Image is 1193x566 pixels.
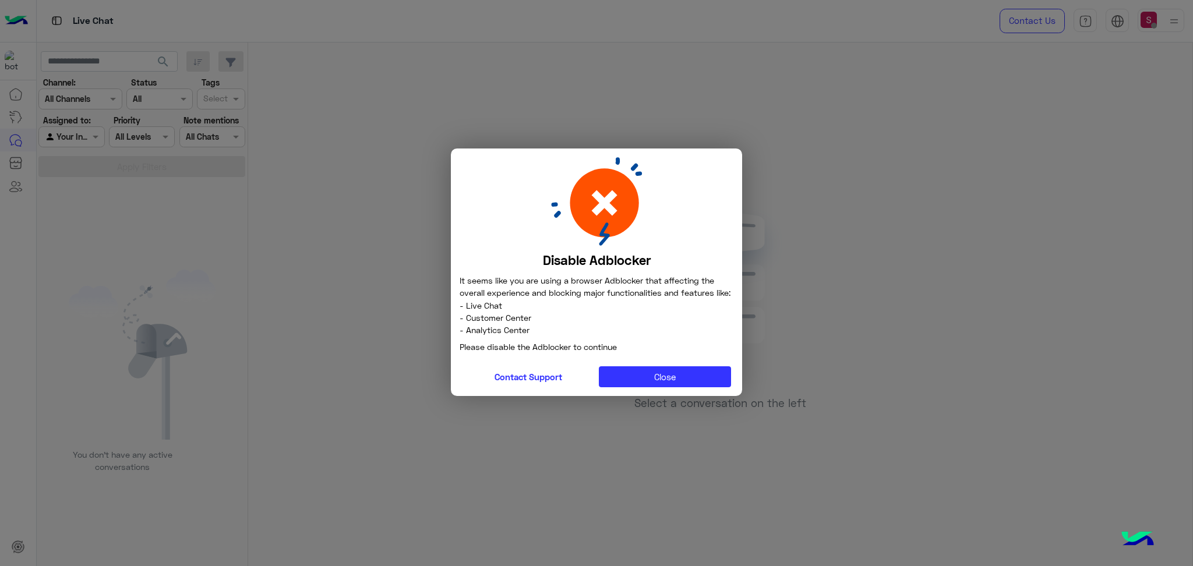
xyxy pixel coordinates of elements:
p: Please disable the Adblocker to continue [460,337,733,358]
b: Disable Adblocker [543,252,651,268]
button: Contact Support [462,366,595,387]
button: Close [599,366,732,387]
img: hulul-logo.png [1117,519,1158,560]
span: - Analytics Center [460,324,733,336]
span: It seems like you are using a browser Adblocker that affecting the overall experience and blockin... [460,275,730,298]
span: - Customer Center [460,312,733,324]
span: - Live Chat [460,299,733,312]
